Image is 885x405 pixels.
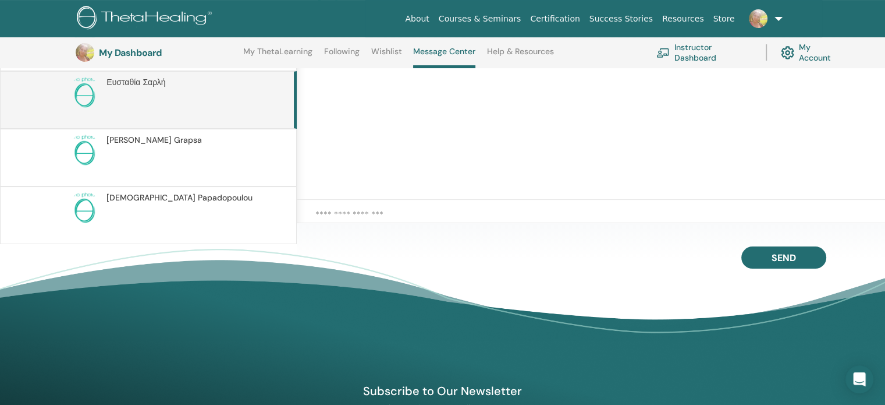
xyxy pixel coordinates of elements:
[106,192,253,204] span: [DEMOGRAPHIC_DATA] Papadopoulou
[106,134,202,146] span: [PERSON_NAME] Grapsa
[308,383,577,399] h4: Subscribe to Our Newsletter
[487,47,554,65] a: Help & Resources
[434,8,526,30] a: Courses & Seminars
[772,252,796,264] span: Send
[413,47,475,68] a: Message Center
[68,76,101,109] img: no-photo.png
[324,47,360,65] a: Following
[845,365,873,393] div: Open Intercom Messenger
[656,48,670,58] img: chalkboard-teacher.svg
[99,47,215,58] h3: My Dashboard
[709,8,740,30] a: Store
[68,134,101,167] img: no-photo.png
[656,40,752,65] a: Instructor Dashboard
[781,43,794,62] img: cog.svg
[106,76,165,89] span: Ευσταθία Σαρλή
[243,47,312,65] a: My ThetaLearning
[77,6,216,32] img: logo.png
[585,8,657,30] a: Success Stories
[749,9,767,28] img: default.jpg
[68,192,101,224] img: no-photo.png
[400,8,433,30] a: About
[371,47,402,65] a: Wishlist
[781,40,843,65] a: My Account
[741,246,826,269] button: Send
[76,43,94,62] img: default.jpg
[525,8,584,30] a: Certification
[657,8,709,30] a: Resources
